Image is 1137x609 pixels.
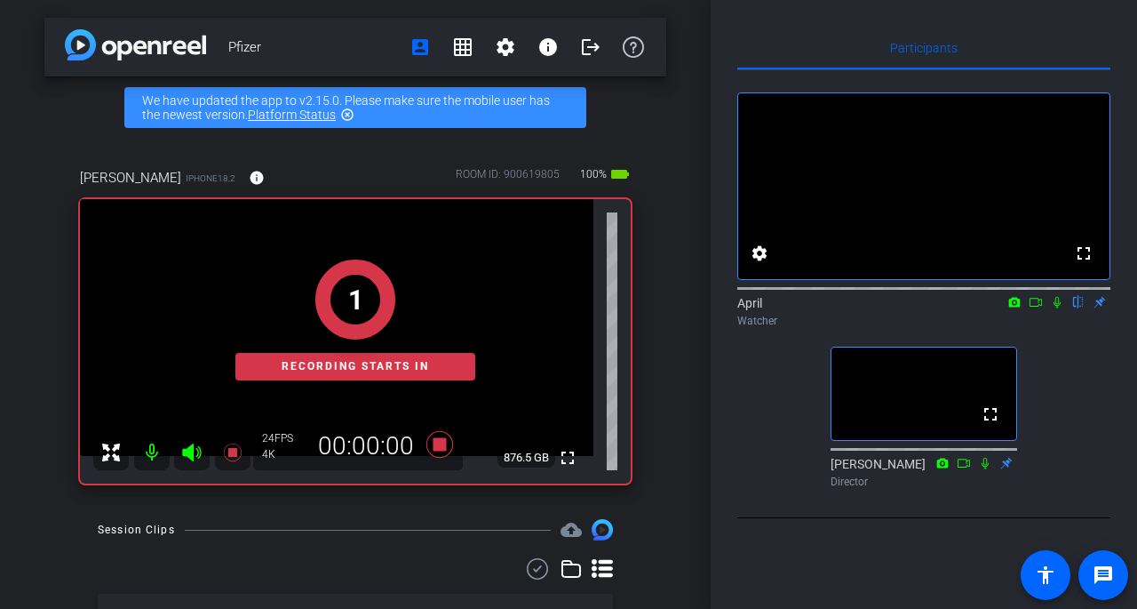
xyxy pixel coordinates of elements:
[537,36,559,58] mat-icon: info
[248,108,336,122] a: Platform Status
[1035,565,1056,586] mat-icon: accessibility
[561,519,582,541] mat-icon: cloud_upload
[580,36,601,58] mat-icon: logout
[65,29,206,60] img: app-logo
[561,519,582,541] span: Destinations for your clips
[831,474,1017,490] div: Director
[1073,243,1094,264] mat-icon: fullscreen
[124,87,586,128] div: We have updated the app to v2.15.0. Please make sure the mobile user has the newest version.
[98,521,175,539] div: Session Clips
[1068,293,1089,309] mat-icon: flip
[348,280,363,320] div: 1
[890,42,958,54] span: Participants
[831,455,1017,490] div: [PERSON_NAME]
[235,353,475,381] div: Recording starts in
[737,294,1110,329] div: April
[409,36,431,58] mat-icon: account_box
[980,404,1001,425] mat-icon: fullscreen
[228,29,399,65] span: Pfizer
[1093,565,1114,586] mat-icon: message
[749,243,770,264] mat-icon: settings
[592,519,613,541] img: Session clips
[452,36,473,58] mat-icon: grid_on
[340,108,354,122] mat-icon: highlight_off
[495,36,516,58] mat-icon: settings
[737,313,1110,329] div: Watcher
